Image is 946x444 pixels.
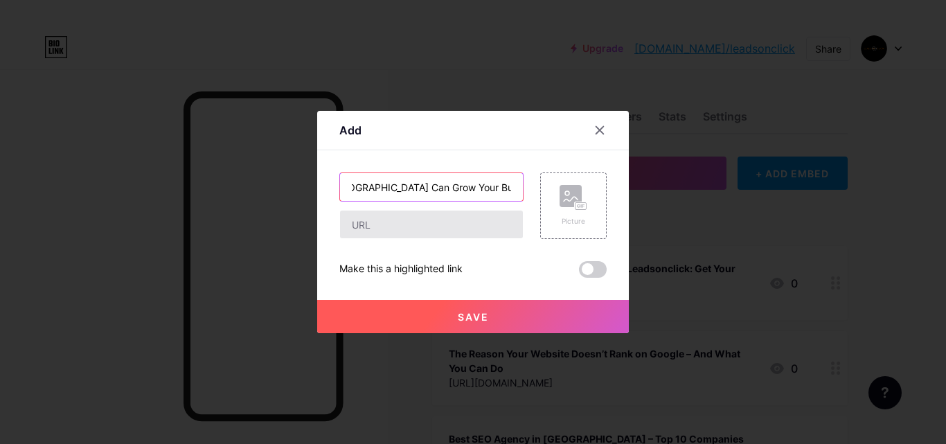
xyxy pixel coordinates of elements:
[339,122,362,139] div: Add
[340,211,523,238] input: URL
[340,173,523,201] input: Title
[339,261,463,278] div: Make this a highlighted link
[560,216,587,227] div: Picture
[458,311,489,323] span: Save
[317,300,629,333] button: Save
